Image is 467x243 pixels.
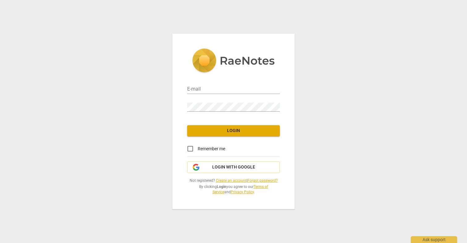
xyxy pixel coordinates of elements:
[212,164,255,170] span: Login with Google
[192,128,275,134] span: Login
[212,185,268,194] a: Terms of Service
[187,161,280,173] button: Login with Google
[198,146,225,152] span: Remember me
[217,185,226,189] b: Login
[231,190,254,194] a: Privacy Policy
[247,178,278,183] a: Forgot password?
[187,178,280,183] span: Not registered? |
[192,49,275,74] img: 5ac2273c67554f335776073100b6d88f.svg
[187,125,280,136] button: Login
[216,178,246,183] a: Create an account
[411,236,457,243] div: Ask support
[187,184,280,194] span: By clicking you agree to our and .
